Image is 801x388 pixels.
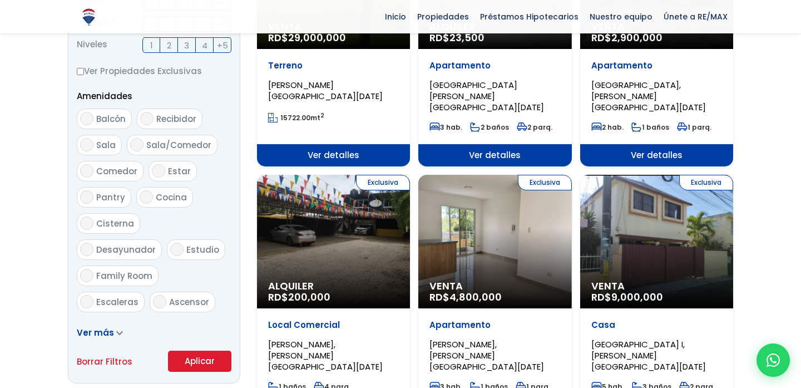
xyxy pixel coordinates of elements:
[412,8,474,25] span: Propiedades
[429,122,462,132] span: 3 hab.
[153,295,166,308] input: Ascensor
[356,175,410,190] span: Exclusiva
[96,113,126,125] span: Balcón
[611,31,662,45] span: 2,900,000
[96,270,152,282] span: Family Room
[186,244,219,256] span: Estudio
[429,281,560,292] span: Venta
[80,112,93,125] input: Balcón
[268,338,383,372] span: [PERSON_NAME], [PERSON_NAME][GEOGRAPHIC_DATA][DATE]
[320,111,324,120] sup: 2
[591,281,722,292] span: Venta
[268,281,399,292] span: Alquiler
[584,8,658,25] span: Nuestro equipo
[77,355,132,369] a: Borrar Filtros
[202,38,207,52] span: 4
[96,139,116,151] span: Sala
[268,31,346,45] span: RD$
[268,290,330,304] span: RD$
[80,295,93,308] input: Escaleras
[130,138,144,151] input: Sala/Comedor
[96,244,156,256] span: Desayunador
[167,38,171,52] span: 2
[449,31,484,45] span: 23,500
[474,8,584,25] span: Préstamos Hipotecarios
[152,164,165,178] input: Estar
[80,190,93,204] input: Pantry
[611,290,663,304] span: 9,000,000
[79,7,98,27] img: Logo de REMAX
[268,60,399,71] p: Terreno
[517,122,552,132] span: 2 parq.
[77,327,123,338] a: Ver más
[280,113,310,122] span: 15722.00
[156,113,196,125] span: Recibidor
[580,144,733,166] span: Ver detalles
[77,89,231,103] p: Amenidades
[170,243,184,256] input: Estudio
[429,31,484,45] span: RD$
[429,60,560,71] p: Apartamento
[150,38,153,52] span: 1
[631,122,669,132] span: 1 baños
[96,218,134,229] span: Cisterna
[257,144,410,166] span: Ver detalles
[470,122,509,132] span: 2 baños
[168,351,231,372] button: Aplicar
[429,290,502,304] span: RD$
[591,31,662,45] span: RD$
[677,122,711,132] span: 1 parq.
[591,60,722,71] p: Apartamento
[591,338,706,372] span: [GEOGRAPHIC_DATA] I, [PERSON_NAME][GEOGRAPHIC_DATA][DATE]
[288,290,330,304] span: 200,000
[429,338,544,372] span: [PERSON_NAME], [PERSON_NAME][GEOGRAPHIC_DATA][DATE]
[96,296,139,308] span: Escaleras
[96,191,125,203] span: Pantry
[591,290,663,304] span: RD$
[658,8,733,25] span: Únete a RE/MAX
[140,190,153,204] input: Cocina
[184,38,189,52] span: 3
[591,79,706,113] span: [GEOGRAPHIC_DATA], [PERSON_NAME][GEOGRAPHIC_DATA][DATE]
[429,320,560,331] p: Apartamento
[591,122,624,132] span: 2 hab.
[217,38,228,52] span: +5
[429,79,544,113] span: [GEOGRAPHIC_DATA][PERSON_NAME][GEOGRAPHIC_DATA][DATE]
[679,175,733,190] span: Exclusiva
[80,138,93,151] input: Sala
[80,243,93,256] input: Desayunador
[449,290,502,304] span: 4,800,000
[80,164,93,178] input: Comedor
[77,327,114,338] span: Ver más
[169,296,209,308] span: Ascensor
[77,68,84,75] input: Ver Propiedades Exclusivas
[146,139,211,151] span: Sala/Comedor
[268,113,324,122] span: mt
[268,79,383,102] span: [PERSON_NAME][GEOGRAPHIC_DATA][DATE]
[80,217,93,230] input: Cisterna
[156,191,187,203] span: Cocina
[268,320,399,331] p: Local Comercial
[288,31,346,45] span: 29,000,000
[418,144,571,166] span: Ver detalles
[80,269,93,282] input: Family Room
[518,175,572,190] span: Exclusiva
[96,165,137,177] span: Comedor
[379,8,412,25] span: Inicio
[77,64,231,78] label: Ver Propiedades Exclusivas
[591,320,722,331] p: Casa
[168,165,191,177] span: Estar
[77,37,107,53] span: Niveles
[140,112,154,125] input: Recibidor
